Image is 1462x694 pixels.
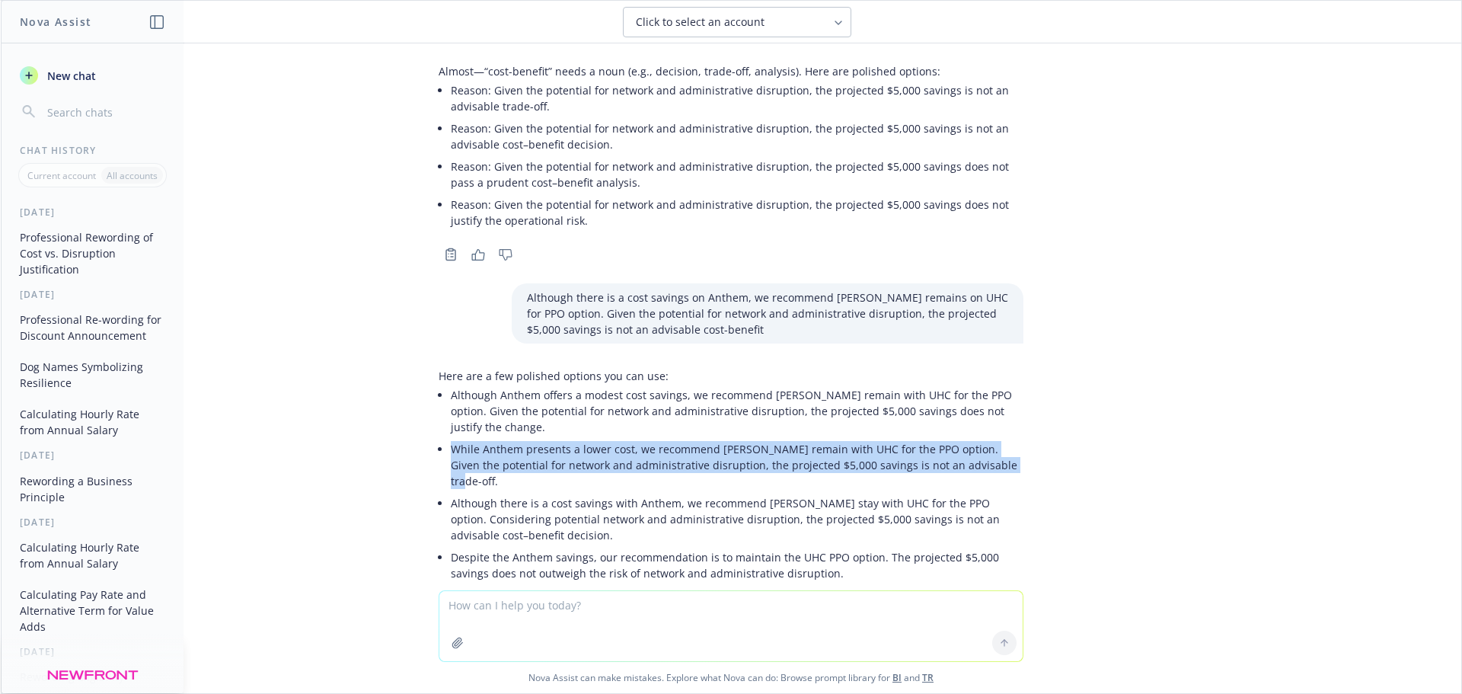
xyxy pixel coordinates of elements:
p: Current account [27,169,96,182]
div: [DATE] [2,449,184,462]
h1: Nova Assist [20,14,91,30]
span: Click to select an account [636,14,765,30]
button: Professional Rewording of Cost vs. Disruption Justification [14,225,171,282]
svg: Copy to clipboard [444,248,458,261]
button: Rewording a Business Principle [14,469,171,510]
button: Click to select an account [623,7,851,37]
p: All accounts [107,169,158,182]
button: Professional Re-wording for Discount Announcement [14,307,171,348]
li: Reason: Given the potential for network and administrative disruption, the projected $5,000 savin... [451,193,1023,232]
span: Nova Assist can make mistakes. Explore what Nova can do: Browse prompt library for and [7,662,1455,693]
button: Dog Names Symbolizing Resilience [14,354,171,395]
p: Here are a few polished options you can use: [439,368,1023,384]
p: Despite the Anthem savings, our recommendation is to maintain the UHC PPO option. The projected $... [451,549,1023,581]
a: BI [892,671,902,684]
a: TR [922,671,934,684]
div: [DATE] [2,645,184,658]
div: [DATE] [2,288,184,301]
li: Reason: Given the potential for network and administrative disruption, the projected $5,000 savin... [451,79,1023,117]
p: While Anthem presents a lower cost, we recommend [PERSON_NAME] remain with UHC for the PPO option... [451,441,1023,489]
p: Although Anthem offers a modest cost savings, we recommend [PERSON_NAME] remain with UHC for the ... [451,387,1023,435]
li: Reason: Given the potential for network and administrative disruption, the projected $5,000 savin... [451,117,1023,155]
div: [DATE] [2,516,184,529]
li: Reason: Given the potential for network and administrative disruption, the projected $5,000 savin... [451,155,1023,193]
button: Calculating Pay Rate and Alternative Term for Value Adds [14,582,171,639]
p: Although there is a cost savings with Anthem, we recommend [PERSON_NAME] stay with UHC for the PP... [451,495,1023,543]
button: Thumbs down [493,244,518,265]
button: Calculating Hourly Rate from Annual Salary [14,401,171,443]
button: Calculating Hourly Rate from Annual Salary [14,535,171,576]
div: Chat History [2,144,184,157]
span: New chat [44,68,96,84]
p: Although there is a cost savings on Anthem, we recommend [PERSON_NAME] remains on UHC for PPO opt... [527,289,1008,337]
p: Almost—“cost-benefit” needs a noun (e.g., decision, trade-off, analysis). Here are polished options: [439,63,1023,79]
input: Search chats [44,101,165,123]
button: New chat [14,62,171,89]
div: [DATE] [2,206,184,219]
